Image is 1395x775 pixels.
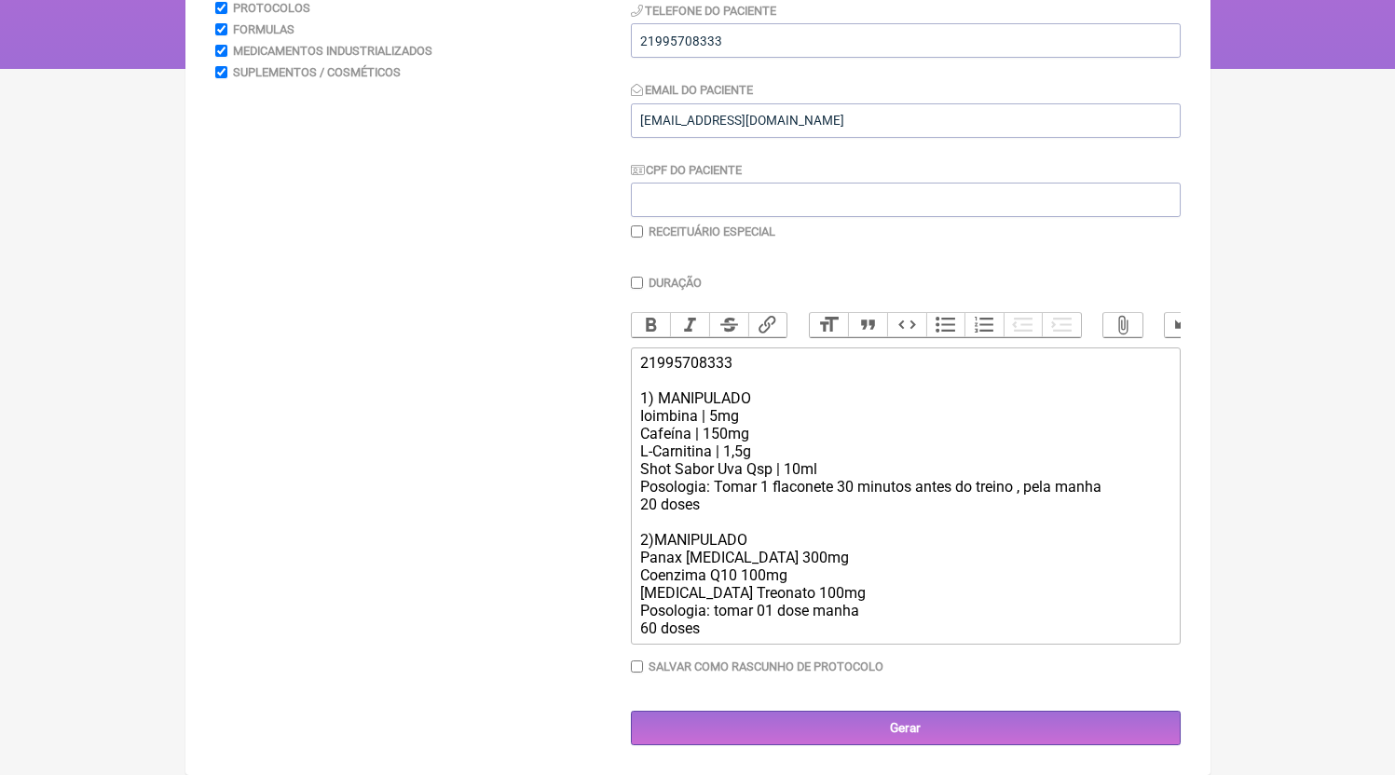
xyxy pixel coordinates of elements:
input: Gerar [631,711,1181,745]
label: CPF do Paciente [631,163,743,177]
button: Italic [670,313,709,337]
button: Quote [848,313,887,337]
label: Formulas [233,22,294,36]
label: Medicamentos Industrializados [233,44,432,58]
button: Strikethrough [709,313,748,337]
label: Salvar como rascunho de Protocolo [649,659,883,673]
label: Protocolos [233,1,310,15]
button: Link [748,313,787,337]
button: Bullets [926,313,965,337]
button: Code [887,313,926,337]
label: Receituário Especial [649,224,775,238]
label: Telefone do Paciente [631,4,777,18]
button: Increase Level [1042,313,1081,337]
label: Suplementos / Cosméticos [233,65,401,79]
button: Numbers [964,313,1004,337]
button: Undo [1165,313,1204,337]
button: Decrease Level [1004,313,1043,337]
div: 21995708333 1) MANIPULADO Ioimbina | 5mg Cafeína | 150mg L-Carnitina | 1,5g Shot Sabor Uva Qsp | ... [640,354,1169,637]
label: Email do Paciente [631,83,754,97]
label: Duração [649,276,702,290]
button: Attach Files [1103,313,1142,337]
button: Heading [810,313,849,337]
button: Bold [632,313,671,337]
